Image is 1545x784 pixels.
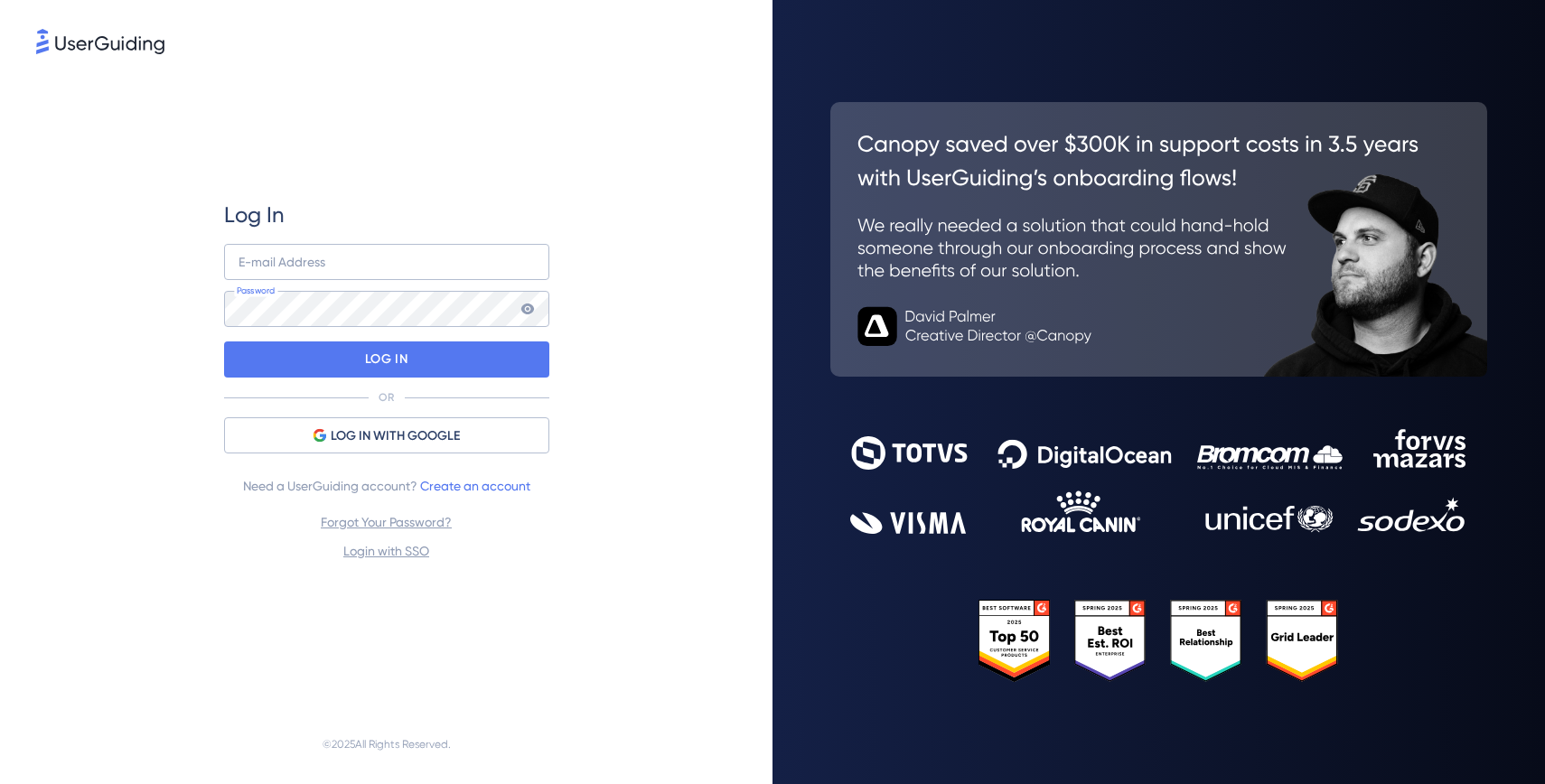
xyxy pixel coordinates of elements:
a: Create an account [420,479,530,493]
img: 26c0aa7c25a843aed4baddd2b5e0fa68.svg [830,102,1487,377]
img: 25303e33045975176eb484905ab012ff.svg [978,600,1340,682]
span: LOG IN WITH GOOGLE [331,425,460,447]
span: © 2025 All Rights Reserved. [323,733,451,755]
img: 9302ce2ac39453076f5bc0f2f2ca889b.svg [850,429,1467,534]
a: Forgot Your Password? [321,515,452,529]
span: Log In [224,201,285,229]
img: 8faab4ba6bc7696a72372aa768b0286c.svg [36,29,164,54]
p: LOG IN [365,345,407,374]
span: Need a UserGuiding account? [243,475,530,497]
a: Login with SSO [343,544,429,558]
p: OR [379,390,394,405]
input: example@company.com [224,244,549,280]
